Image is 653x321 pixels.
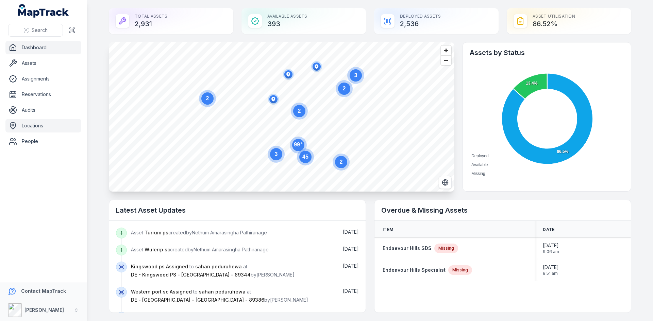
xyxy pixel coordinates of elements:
span: [DATE] [543,264,559,271]
span: [DATE] [343,263,359,269]
span: Available [471,162,488,167]
span: 8:51 am [543,271,559,276]
h2: Overdue & Missing Assets [381,206,624,215]
time: 9/5/2025, 3:23:19 PM [343,229,359,235]
span: [DATE] [343,229,359,235]
a: Wulerrp sc [145,246,170,253]
a: MapTrack [18,4,69,18]
a: Assigned [166,263,188,270]
button: Zoom in [441,46,451,55]
a: Reservations [5,88,81,101]
a: Kingswood ps [131,263,165,270]
time: 8/1/2025, 9:06:46 AM [543,242,559,254]
a: sahan peduruhewa [199,288,246,295]
a: Endaevour Hills SDS [383,245,432,252]
h2: Latest Asset Updates [116,206,359,215]
time: 9/5/2025, 1:52:26 PM [343,246,359,252]
a: Assets [5,56,81,70]
text: 2 [298,108,301,114]
a: Western port sc [131,288,168,295]
a: Dashboard [5,41,81,54]
text: 2 [340,159,343,165]
button: Zoom out [441,55,451,65]
span: Item [383,227,393,232]
a: DE - [GEOGRAPHIC_DATA] - [GEOGRAPHIC_DATA] - 89386 [131,297,264,303]
a: Endeavour Hills Specialist [383,267,446,273]
span: Deployed [471,154,489,158]
a: Assigned [170,288,192,295]
span: to at by [PERSON_NAME] [131,289,308,303]
div: Missing [448,265,472,275]
span: Date [543,227,554,232]
button: Search [8,24,63,37]
span: Search [32,27,48,34]
a: Locations [5,119,81,132]
span: to at by [PERSON_NAME] [131,264,295,278]
button: Switch to Satellite View [439,176,452,189]
time: 9/4/2025, 3:15:54 PM [343,263,359,269]
a: Turrum ps [145,229,168,236]
time: 9/4/2025, 3:15:54 PM [343,288,359,294]
strong: Contact MapTrack [21,288,66,294]
a: sahan peduruhewa [195,263,242,270]
span: 9:06 am [543,249,559,254]
text: 45 [302,154,308,160]
a: Audits [5,103,81,117]
text: 3 [354,72,357,78]
span: [DATE] [543,242,559,249]
time: 8/1/2025, 8:51:18 AM [543,264,559,276]
a: DE - Kingswood PS - [GEOGRAPHIC_DATA] - 89344 [131,271,251,278]
span: Asset created by Nethum Amarasingha Pathiranage [131,247,269,252]
h2: Assets by Status [470,48,624,57]
text: 2 [206,95,209,101]
tspan: + [301,141,303,145]
a: Assignments [5,72,81,86]
text: 99 [294,141,303,147]
text: 2 [343,86,346,91]
text: 3 [275,151,278,157]
span: [DATE] [343,288,359,294]
canvas: Map [109,42,454,192]
span: [DATE] [343,246,359,252]
span: Missing [471,171,485,176]
span: Asset created by Nethum Amarasingha Pathiranage [131,230,267,235]
div: Missing [434,244,458,253]
strong: [PERSON_NAME] [24,307,64,313]
a: People [5,135,81,148]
